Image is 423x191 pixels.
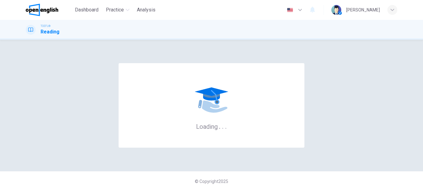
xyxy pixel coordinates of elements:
span: Practice [106,6,124,14]
img: Profile picture [331,5,341,15]
span: Dashboard [75,6,98,14]
button: Dashboard [72,4,101,15]
a: OpenEnglish logo [26,4,72,16]
img: en [286,8,294,12]
span: TOEFL® [41,24,50,28]
button: Analysis [134,4,158,15]
h6: . [225,121,227,131]
div: [PERSON_NAME] [346,6,380,14]
h6: . [222,121,224,131]
span: © Copyright 2025 [195,179,228,184]
button: Practice [103,4,132,15]
h1: Reading [41,28,59,36]
h6: Loading [196,122,227,130]
span: Analysis [137,6,155,14]
img: OpenEnglish logo [26,4,58,16]
h6: . [219,121,221,131]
